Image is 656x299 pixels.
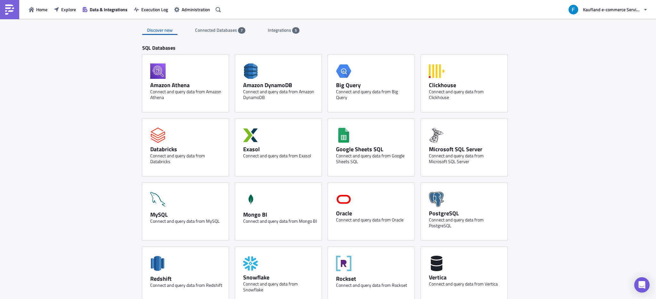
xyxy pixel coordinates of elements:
[36,6,47,13] span: Home
[295,28,297,33] span: 5
[243,211,317,218] div: Mongo BI
[195,27,238,33] span: Connected Databases
[429,81,503,89] div: Clickhouse
[150,275,224,282] div: Redshift
[243,281,317,293] div: Connect and query data from Snowflake
[429,217,503,228] div: Connect and query data from PostgreSQL
[634,277,650,293] div: Open Intercom Messenger
[150,211,224,218] div: MySQL
[26,4,51,14] button: Home
[336,282,410,288] div: Connect and query data from Rockset
[142,45,514,54] div: SQL Databases
[429,281,503,287] div: Connect and query data from Vertica
[90,6,127,13] span: Data & Integrations
[336,81,410,89] div: Big Query
[268,27,292,33] span: Integrations
[336,210,410,217] div: Oracle
[4,4,15,15] img: PushMetrics
[243,274,317,281] div: Snowflake
[243,89,317,100] div: Connect and query data from Amazon DynamoDB
[150,81,224,89] div: Amazon Athena
[150,145,224,153] div: Databricks
[429,210,503,217] div: PostgreSQL
[142,25,177,35] div: Discover new
[182,6,210,13] span: Administration
[243,145,317,153] div: Exasol
[150,282,224,288] div: Connect and query data from Redshift
[241,28,243,33] span: 7
[583,6,641,13] span: Kaufland e-commerce Services GmbH & Co. KG
[429,145,503,153] div: Microsoft SQL Server
[336,145,410,153] div: Google Sheets SQL
[150,153,224,164] div: Connect and query data from Databricks
[336,153,410,164] div: Connect and query data from Google Sheets SQL
[565,3,651,17] button: Kaufland e-commerce Services GmbH & Co. KG
[131,4,171,14] button: Execution Log
[243,218,317,224] div: Connect and query data from Mongo BI
[568,4,579,15] img: Avatar
[336,89,410,100] div: Connect and query data from Big Query
[171,4,213,14] button: Administration
[61,6,76,13] span: Explore
[429,89,503,100] div: Connect and query data from Clickhouse
[141,6,168,13] span: Execution Log
[150,218,224,224] div: Connect and query data from MySQL
[79,4,131,14] button: Data & Integrations
[243,153,317,159] div: Connect and query data from Exasol
[336,217,410,223] div: Connect and query data from Oracle
[429,274,503,281] div: Vertica
[429,153,503,164] div: Connect and query data from Microsoft SQL Server
[51,4,79,14] button: Explore
[336,275,410,282] div: Rockset
[243,81,317,89] div: Amazon DynamoDB
[150,89,224,100] div: Connect and query data from Amazon Athena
